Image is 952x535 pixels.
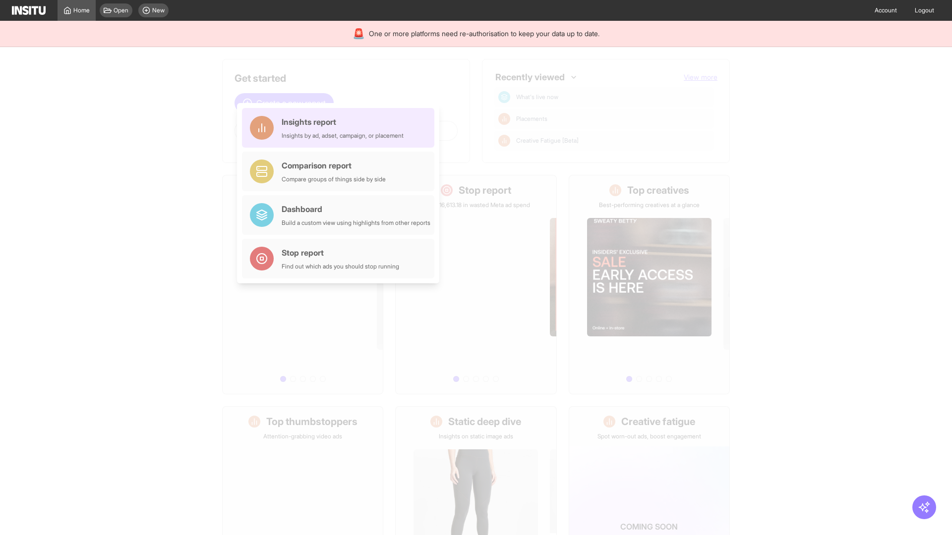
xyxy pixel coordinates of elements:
[282,175,386,183] div: Compare groups of things side by side
[282,160,386,171] div: Comparison report
[282,203,430,215] div: Dashboard
[282,132,404,140] div: Insights by ad, adset, campaign, or placement
[369,29,599,39] span: One or more platforms need re-authorisation to keep your data up to date.
[73,6,90,14] span: Home
[152,6,165,14] span: New
[282,219,430,227] div: Build a custom view using highlights from other reports
[282,116,404,128] div: Insights report
[12,6,46,15] img: Logo
[114,6,128,14] span: Open
[353,27,365,41] div: 🚨
[282,263,399,270] div: Find out which ads you should stop running
[282,247,399,259] div: Stop report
